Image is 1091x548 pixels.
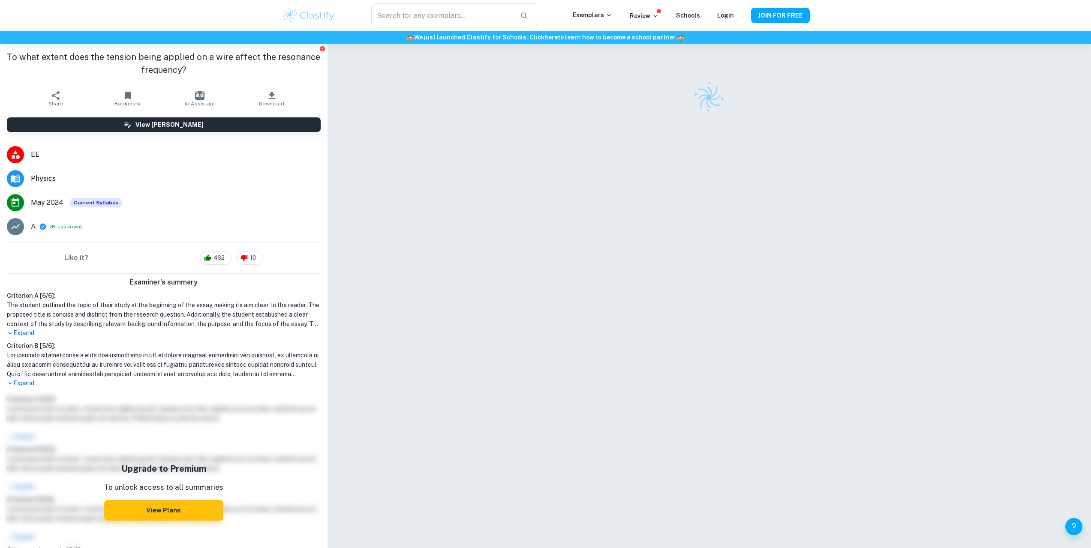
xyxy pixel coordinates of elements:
img: Clastify logo [688,76,730,119]
span: 462 [209,254,229,262]
span: Download [259,101,284,107]
span: ( ) [50,223,82,231]
input: Search for any exemplars... [371,3,513,27]
button: AI Assistant [164,87,236,111]
button: Report issue [319,45,326,52]
img: AI Assistant [195,91,204,100]
button: Share [20,87,92,111]
h5: Upgrade to Premium [104,462,223,475]
p: A [31,222,36,232]
h6: View [PERSON_NAME] [135,120,204,129]
h6: We just launched Clastify for Schools. Click to learn how to become a school partner. [2,33,1089,42]
a: here [544,34,558,41]
div: 462 [200,251,232,265]
span: Share [48,101,63,107]
h6: Examiner's summary [3,277,324,287]
span: Bookmark [114,101,141,107]
button: Breakdown [52,223,80,231]
span: 10 [245,254,261,262]
h1: The student outlined the topic of their study at the beginning of the essay, making its aim clear... [7,300,321,329]
button: View Plans [104,500,223,521]
span: 🏫 [677,34,684,41]
span: AI Assistant [184,101,215,107]
p: Expand [7,329,321,338]
span: Physics [31,174,321,184]
button: View [PERSON_NAME] [7,117,321,132]
div: 10 [236,251,263,265]
span: Current Syllabus [70,198,122,207]
p: Expand [7,379,321,388]
button: Bookmark [92,87,164,111]
p: To unlock access to all summaries [104,482,223,493]
h1: Lor ipsumdo sitametconse a elits doeiusmodtemp in utl etdolore magnaal enimadmini ven quisnost, e... [7,350,321,379]
button: Help and Feedback [1065,518,1082,535]
h1: To what extent does the tension being applied on a wire affect the resonance frequency? [7,51,321,76]
p: Review [630,11,659,21]
span: EE [31,150,321,160]
img: Clastify logo [282,7,336,24]
div: This exemplar is based on the current syllabus. Feel free to refer to it for inspiration/ideas wh... [70,198,122,207]
h6: Like it? [64,253,88,263]
a: Schools [676,12,700,19]
span: May 2024 [31,198,63,208]
a: Login [717,12,734,19]
h6: Criterion B [ 5 / 6 ]: [7,341,321,350]
p: Exemplars [573,10,613,20]
button: JOIN FOR FREE [751,8,810,23]
h6: Criterion A [ 6 / 6 ]: [7,291,321,300]
button: Download [236,87,308,111]
span: 🏫 [407,34,414,41]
